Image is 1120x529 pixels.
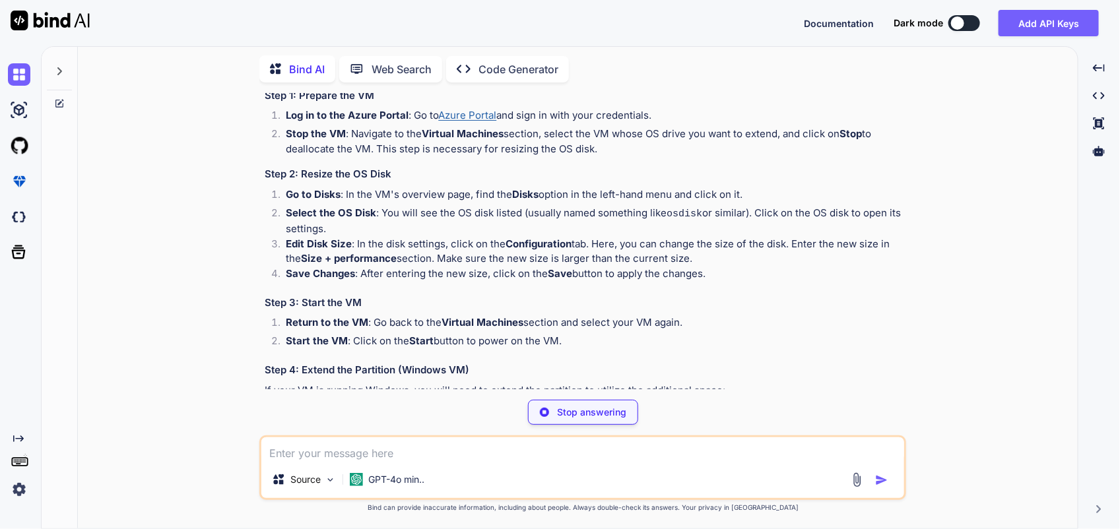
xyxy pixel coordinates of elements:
[506,237,572,250] strong: Configuration
[409,334,434,347] strong: Start
[265,167,904,182] h3: Step 2: Resize the OS Disk
[350,473,363,486] img: GPT-4o mini
[259,503,906,513] p: Bind can provide inaccurate information, including about people. Always double-check its answers....
[557,406,626,419] p: Stop answering
[290,473,321,486] p: Source
[286,188,341,201] strong: Go to Disks
[286,127,346,140] strong: Stop the VM
[325,474,336,485] img: Pick Models
[275,206,904,237] li: : You will see the OS disk listed (usually named something like or similar). Click on the OS disk...
[286,267,355,280] strong: Save Changes
[999,10,1099,36] button: Add API Keys
[442,316,523,328] strong: Virtual Machines
[275,127,904,156] li: : Navigate to the section, select the VM whose OS drive you want to extend, and click on to deall...
[286,206,376,219] strong: Select the OS Disk
[8,99,30,121] img: ai-studio
[265,296,904,311] h3: Step 3: Start the VM
[286,237,352,250] strong: Edit Disk Size
[804,18,874,29] span: Documentation
[265,88,904,104] h3: Step 1: Prepare the VM
[8,63,30,86] img: chat
[840,127,862,140] strong: Stop
[286,316,368,328] strong: Return to the VM
[275,334,904,352] li: : Click on the button to power on the VM.
[275,315,904,334] li: : Go back to the section and select your VM again.
[667,208,702,220] code: osdisk
[289,61,325,77] p: Bind AI
[265,363,904,378] h3: Step 4: Extend the Partition (Windows VM)
[286,109,409,121] strong: Log in to the Azure Portal
[286,334,348,347] strong: Start the VM
[11,11,90,30] img: Bind AI
[265,383,904,398] p: If your VM is running Windows, you will need to extend the partition to utilize the additional sp...
[478,61,558,77] p: Code Generator
[275,237,904,266] li: : In the disk settings, click on the tab. Here, you can change the size of the disk. Enter the ne...
[275,108,904,127] li: : Go to and sign in with your credentials.
[8,170,30,193] img: premium
[8,206,30,228] img: darkCloudIdeIcon
[368,473,424,486] p: GPT-4o min..
[372,61,432,77] p: Web Search
[804,16,874,30] button: Documentation
[8,135,30,157] img: githubLight
[275,266,904,285] li: : After entering the new size, click on the button to apply the changes.
[512,188,539,201] strong: Disks
[301,252,397,264] strong: Size + performance
[422,127,504,140] strong: Virtual Machines
[849,472,865,487] img: attachment
[894,16,943,30] span: Dark mode
[548,267,572,280] strong: Save
[875,474,888,487] img: icon
[275,187,904,206] li: : In the VM's overview page, find the option in the left-hand menu and click on it.
[8,478,30,501] img: settings
[438,109,496,121] a: Azure Portal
